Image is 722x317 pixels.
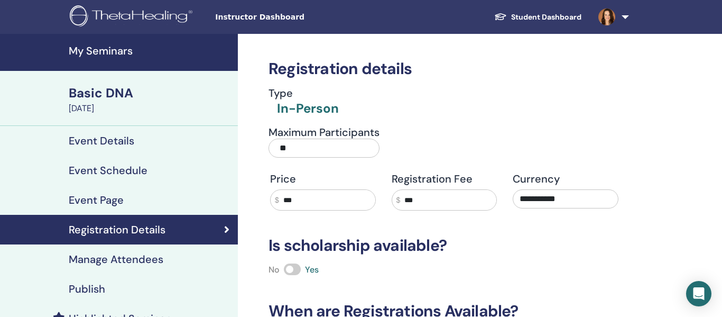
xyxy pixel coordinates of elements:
[69,44,232,57] h4: My Seminars
[269,139,379,158] input: Maximum Participants
[494,12,507,21] img: graduation-cap-white.svg
[69,102,232,115] div: [DATE]
[262,59,626,78] h3: Registration details
[513,173,618,185] h4: Currency
[69,283,105,295] h4: Publish
[277,99,339,117] div: In-Person
[392,173,497,185] h4: Registration Fee
[69,164,147,177] h4: Event Schedule
[69,84,232,102] div: Basic DNA
[69,134,134,147] h4: Event Details
[215,12,374,23] span: Instructor Dashboard
[269,126,379,139] h4: Maximum Participants
[269,264,280,275] span: No
[486,7,590,27] a: Student Dashboard
[69,253,163,266] h4: Manage Attendees
[62,84,238,115] a: Basic DNA[DATE]
[262,236,626,255] h3: Is scholarship available?
[305,264,319,275] span: Yes
[69,194,124,206] h4: Event Page
[70,5,196,29] img: logo.png
[396,195,401,206] span: $
[275,195,279,206] span: $
[686,281,711,306] div: Open Intercom Messenger
[269,87,339,99] h4: Type
[69,223,165,236] h4: Registration Details
[598,8,615,25] img: default.jpg
[270,173,376,185] h4: Price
